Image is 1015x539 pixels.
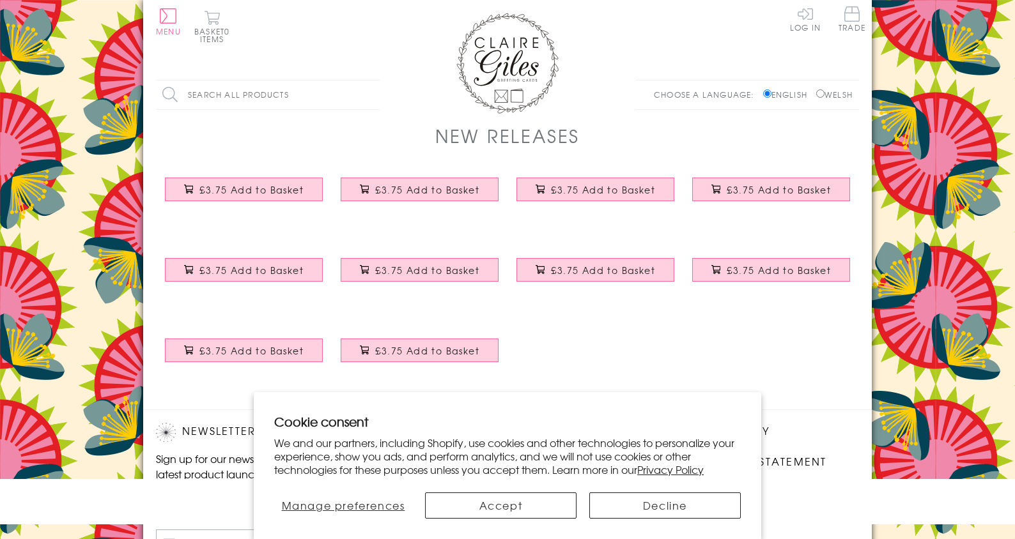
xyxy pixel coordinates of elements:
button: £3.75 Add to Basket [692,178,851,201]
span: £3.75 Add to Basket [551,264,655,277]
span: £3.75 Add to Basket [199,264,304,277]
button: £3.75 Add to Basket [341,338,499,362]
span: Manage preferences [282,497,405,513]
a: Birthday Card, Age 18 - Pink Circle, Happy 18th Birthday, Embellished with pompoms £3.75 Add to B... [156,168,332,223]
a: Birthday Card, Age 80 - Wheel, Happy 80th Birthday, Embellished with pompoms £3.75 Add to Basket [683,248,859,303]
a: Birthday Card, Age 30 - Flowers, Happy 30th Birthday, Embellished with pompoms £3.75 Add to Basket [507,168,683,223]
span: £3.75 Add to Basket [727,264,831,277]
button: £3.75 Add to Basket [165,178,323,201]
a: Log In [790,6,821,31]
button: £3.75 Add to Basket [165,258,323,282]
p: We and our partners, including Shopify, use cookies and other technologies to personalize your ex... [274,436,741,476]
p: Sign up for our newsletter to receive the latest product launches, news and offers directly to yo... [156,451,373,497]
button: Manage preferences [274,492,412,519]
span: £3.75 Add to Basket [375,183,479,196]
input: Welsh [816,89,825,98]
a: Trade [839,6,865,34]
a: Birthday Card, Age 60 - Sunshine, Happy 60th Birthday, Embellished with pompoms £3.75 Add to Basket [332,248,507,303]
span: £3.75 Add to Basket [551,183,655,196]
input: Search all products [156,80,380,109]
label: English [763,89,814,100]
img: Claire Giles Greetings Cards [456,13,559,114]
span: Menu [156,26,181,37]
button: Menu [156,8,181,35]
a: Birthday Card, Age 90 - Starburst, Happy 90th Birthday, Embellished with pompoms £3.75 Add to Basket [156,329,332,384]
a: Birthday Card, Age 40 - Starburst, Happy 40th Birthday, Embellished with pompoms £3.75 Add to Basket [683,168,859,223]
span: £3.75 Add to Basket [199,183,304,196]
button: £3.75 Add to Basket [516,258,675,282]
span: £3.75 Add to Basket [199,344,304,357]
button: Decline [589,492,741,519]
label: Welsh [816,89,853,100]
span: Trade [839,6,865,31]
button: Accept [425,492,577,519]
h1: New Releases [435,123,580,149]
button: £3.75 Add to Basket [341,258,499,282]
input: English [763,89,771,98]
input: Search [367,80,380,109]
button: £3.75 Add to Basket [165,338,323,362]
span: £3.75 Add to Basket [727,183,831,196]
a: Birthday Card, Age 50 - Chequers, Happy 50th Birthday, Embellished with pompoms £3.75 Add to Basket [156,248,332,303]
button: £3.75 Add to Basket [692,258,851,282]
a: Privacy Policy [637,462,704,477]
p: Choose a language: [654,89,761,100]
button: Basket0 items [194,10,229,43]
span: 0 items [200,26,229,45]
h2: Cookie consent [274,413,741,430]
span: £3.75 Add to Basket [375,344,479,357]
a: Birthday Card, Age 70 - Flower Power, Happy 70th Birthday, Embellished with pompoms £3.75 Add to ... [507,248,683,303]
button: £3.75 Add to Basket [516,178,675,201]
h2: Newsletter [156,423,373,442]
span: £3.75 Add to Basket [375,264,479,277]
a: Birthday Card, Age 21 - Blue Circle, Happy 21st Birthday, Embellished with pompoms £3.75 Add to B... [332,168,507,223]
button: £3.75 Add to Basket [341,178,499,201]
a: Birthday Card, Age 100 - Petal, Happy 100th Birthday, Embellished with pompoms £3.75 Add to Basket [332,329,507,384]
